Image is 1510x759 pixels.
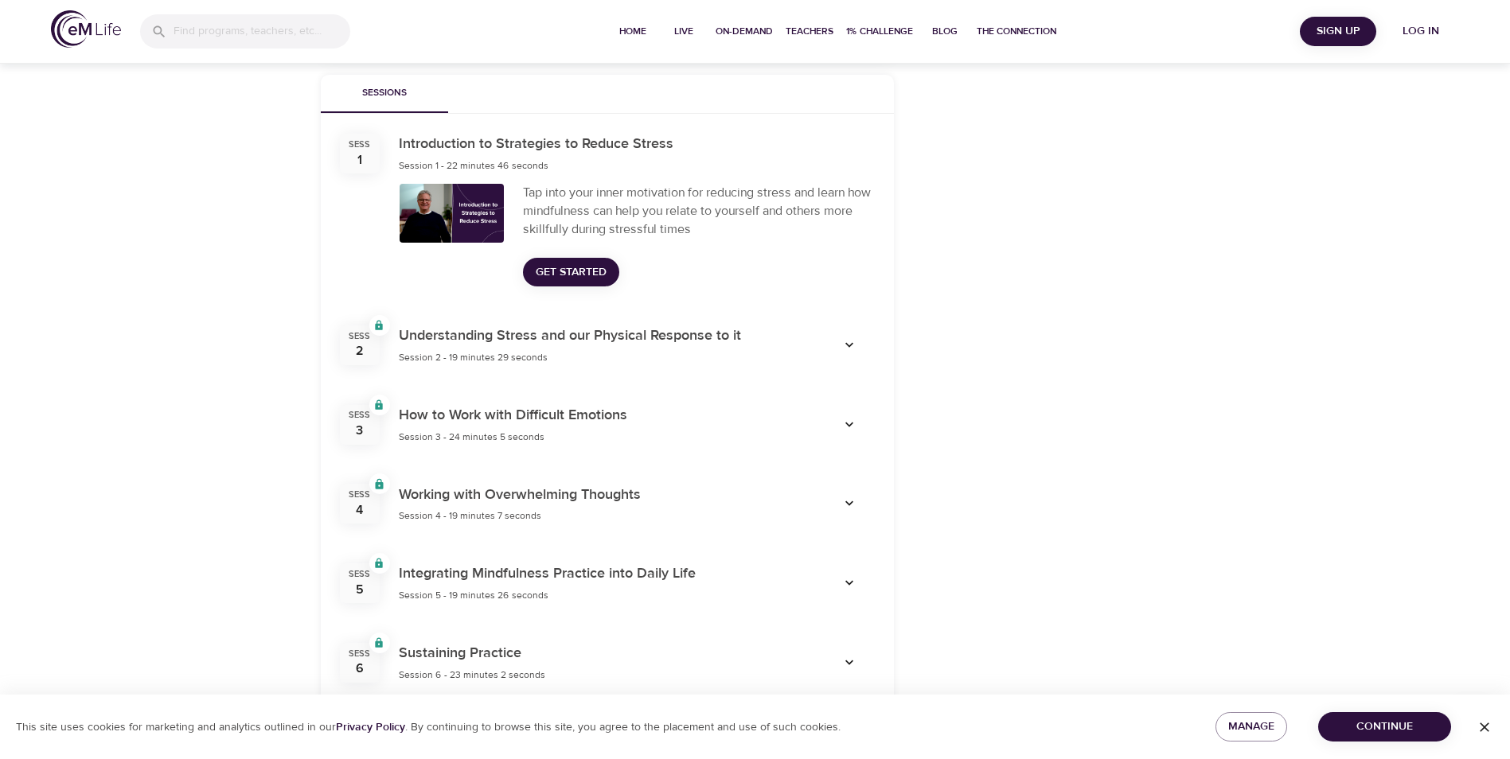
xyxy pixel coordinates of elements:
h6: Understanding Stress and our Physical Response to it [399,325,741,348]
span: Session 6 - 23 minutes 2 seconds [399,668,545,681]
div: Sess [349,648,370,660]
div: 3 [356,422,363,440]
div: Sess [349,138,370,151]
button: Log in [1383,17,1459,46]
span: Session 4 - 19 minutes 7 seconds [399,509,541,522]
button: Sign Up [1300,17,1376,46]
span: Session 3 - 24 minutes 5 seconds [399,430,544,443]
span: Live [665,23,703,40]
div: Sess [349,409,370,422]
h6: Sustaining Practice [399,642,545,665]
span: Sessions [330,85,439,102]
span: Manage [1228,717,1274,737]
span: Sign Up [1306,21,1370,41]
h6: Introduction to Strategies to Reduce Stress [399,133,673,156]
span: Log in [1389,21,1453,41]
div: 1 [357,151,362,169]
div: Tap into your inner motivation for reducing stress and learn how mindfulness can help you relate ... [523,184,875,239]
h6: How to Work with Difficult Emotions [399,404,627,427]
button: Get Started [523,258,619,287]
span: Session 2 - 19 minutes 29 seconds [399,351,548,364]
span: Teachers [786,23,833,40]
span: Session 5 - 19 minutes 26 seconds [399,589,548,601]
div: Sess [349,488,370,501]
div: 6 [356,660,364,678]
div: 5 [356,581,364,599]
h6: Working with Overwhelming Thoughts [399,484,641,507]
span: Home [614,23,652,40]
div: Sess [349,568,370,581]
span: The Connection [977,23,1056,40]
span: Get Started [536,263,607,282]
img: logo [51,10,121,48]
span: Continue [1331,717,1438,737]
input: Find programs, teachers, etc... [174,14,350,49]
div: 4 [356,501,363,520]
span: Session 1 - 22 minutes 46 seconds [399,159,548,172]
div: Sess [349,330,370,343]
button: Manage [1215,712,1287,741]
a: Privacy Policy [336,720,405,734]
span: On-Demand [716,23,773,40]
button: Continue [1318,712,1451,741]
div: 2 [356,342,364,360]
h6: Integrating Mindfulness Practice into Daily Life [399,562,696,586]
span: Blog [926,23,964,40]
span: 1% Challenge [846,23,913,40]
